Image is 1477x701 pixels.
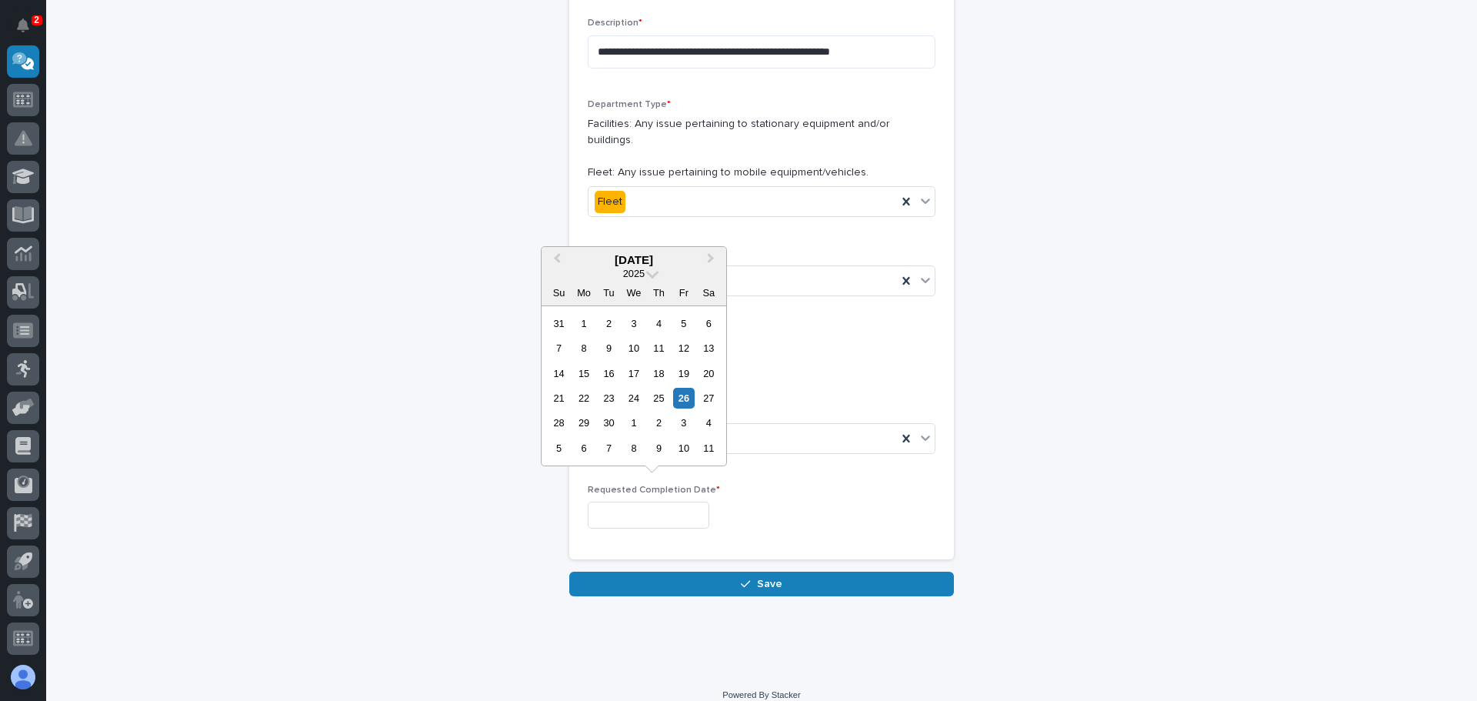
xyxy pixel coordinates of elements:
[698,313,719,334] div: Choose Saturday, September 6th, 2025
[548,438,569,459] div: Choose Sunday, October 5th, 2025
[673,412,694,433] div: Choose Friday, October 3rd, 2025
[7,9,39,42] button: Notifications
[623,282,644,303] div: We
[19,18,39,43] div: Notifications2
[648,388,669,409] div: Choose Thursday, September 25th, 2025
[623,268,645,279] span: 2025
[598,363,619,384] div: Choose Tuesday, September 16th, 2025
[648,282,669,303] div: Th
[673,363,694,384] div: Choose Friday, September 19th, 2025
[757,577,782,591] span: Save
[598,338,619,359] div: Choose Tuesday, September 9th, 2025
[548,412,569,433] div: Choose Sunday, September 28th, 2025
[548,313,569,334] div: Choose Sunday, August 31st, 2025
[598,388,619,409] div: Choose Tuesday, September 23rd, 2025
[573,282,594,303] div: Mo
[623,438,644,459] div: Choose Wednesday, October 8th, 2025
[573,338,594,359] div: Choose Monday, September 8th, 2025
[648,338,669,359] div: Choose Thursday, September 11th, 2025
[598,313,619,334] div: Choose Tuesday, September 2nd, 2025
[546,311,721,461] div: month 2025-09
[722,690,800,699] a: Powered By Stacker
[548,388,569,409] div: Choose Sunday, September 21st, 2025
[598,438,619,459] div: Choose Tuesday, October 7th, 2025
[598,412,619,433] div: Choose Tuesday, September 30th, 2025
[598,282,619,303] div: Tu
[623,363,644,384] div: Choose Wednesday, September 17th, 2025
[648,313,669,334] div: Choose Thursday, September 4th, 2025
[588,100,671,109] span: Department Type
[698,338,719,359] div: Choose Saturday, September 13th, 2025
[573,388,594,409] div: Choose Monday, September 22nd, 2025
[7,661,39,693] button: users-avatar
[542,253,726,267] div: [DATE]
[34,15,39,25] p: 2
[673,282,694,303] div: Fr
[698,412,719,433] div: Choose Saturday, October 4th, 2025
[548,282,569,303] div: Su
[648,438,669,459] div: Choose Thursday, October 9th, 2025
[698,388,719,409] div: Choose Saturday, September 27th, 2025
[623,313,644,334] div: Choose Wednesday, September 3rd, 2025
[673,438,694,459] div: Choose Friday, October 10th, 2025
[548,338,569,359] div: Choose Sunday, September 7th, 2025
[673,313,694,334] div: Choose Friday, September 5th, 2025
[573,412,594,433] div: Choose Monday, September 29th, 2025
[543,249,568,273] button: Previous Month
[648,363,669,384] div: Choose Thursday, September 18th, 2025
[698,282,719,303] div: Sa
[698,363,719,384] div: Choose Saturday, September 20th, 2025
[623,388,644,409] div: Choose Wednesday, September 24th, 2025
[573,313,594,334] div: Choose Monday, September 1st, 2025
[595,191,625,213] div: Fleet
[588,18,642,28] span: Description
[648,412,669,433] div: Choose Thursday, October 2nd, 2025
[623,412,644,433] div: Choose Wednesday, October 1st, 2025
[573,363,594,384] div: Choose Monday, September 15th, 2025
[700,249,725,273] button: Next Month
[673,388,694,409] div: Choose Friday, September 26th, 2025
[698,438,719,459] div: Choose Saturday, October 11th, 2025
[623,338,644,359] div: Choose Wednesday, September 10th, 2025
[673,338,694,359] div: Choose Friday, September 12th, 2025
[548,363,569,384] div: Choose Sunday, September 14th, 2025
[588,116,935,180] p: Facilities: Any issue pertaining to stationary equipment and/or buildings. Fleet: Any issue perta...
[569,572,954,596] button: Save
[588,486,720,495] span: Requested Completion Date
[573,438,594,459] div: Choose Monday, October 6th, 2025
